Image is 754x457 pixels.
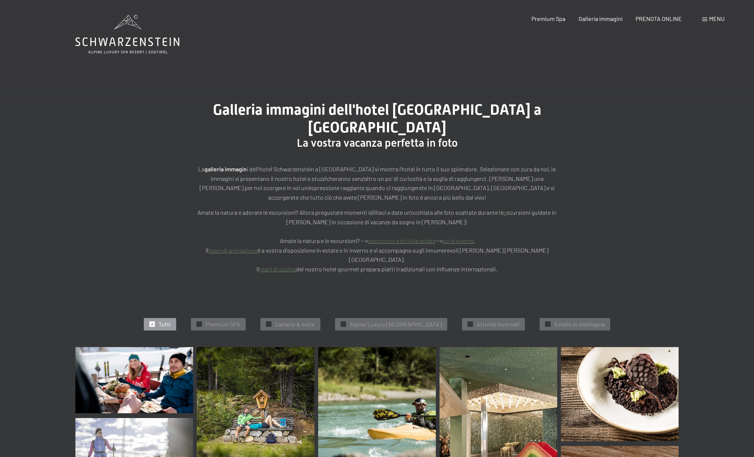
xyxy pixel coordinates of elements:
[547,322,550,327] span: ✓
[209,247,257,254] a: team di animazione
[368,237,435,244] a: escursioni e attività estate
[267,322,270,327] span: ✓
[193,208,561,274] p: Amate la natura e adorate le escursioni? Allora pregustate momenti idilliaci e date un’occhiata a...
[561,347,679,441] img: Immagini
[469,322,472,327] span: ✓
[350,320,442,328] span: Alpine Luxury [GEOGRAPHIC_DATA]
[259,265,296,272] a: team di cucina
[193,164,561,202] p: La i dell’hotel Schwarzenstein a [GEOGRAPHIC_DATA] vi mostra l’hotel in tutto il suo splendore. S...
[531,15,565,22] a: Premium Spa
[204,165,247,172] strong: galleria immagin
[198,322,201,327] span: ✓
[554,320,605,328] span: Estate in montagna
[75,347,193,413] img: Immagini
[151,322,154,327] span: ✓
[275,320,315,328] span: Camere & suite
[709,15,725,22] span: Menu
[159,320,171,328] span: Tutti
[579,15,623,22] a: Galleria immagini
[206,320,240,328] span: Premium SPA
[504,209,506,216] a: e
[636,15,682,22] a: PRENOTA ONLINE
[297,136,458,149] span: La vostra vacanza perfetta in foto
[477,320,519,328] span: Attivitá invernali
[213,101,541,136] span: Galleria immagini dell'hotel [GEOGRAPHIC_DATA] a [GEOGRAPHIC_DATA]
[443,237,474,244] a: sci e inverno
[342,322,345,327] span: ✓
